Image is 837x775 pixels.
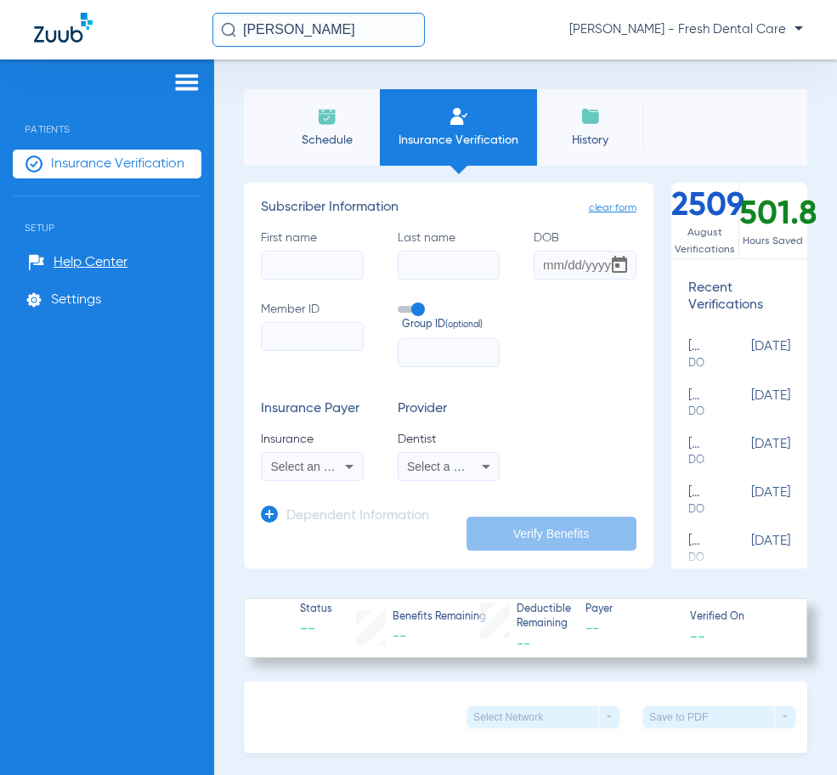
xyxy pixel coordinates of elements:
[550,132,631,149] span: History
[445,318,483,333] small: (optional)
[739,183,807,258] div: 501.8
[51,291,101,308] span: Settings
[51,156,184,173] span: Insurance Verification
[705,388,790,420] span: [DATE]
[398,431,501,448] span: Dentist
[261,401,364,418] h3: Insurance Payer
[286,132,367,149] span: Schedule
[34,13,93,42] img: Zuub Logo
[671,224,738,258] span: August Verifications
[534,229,636,280] label: DOB
[261,322,364,351] input: Member ID
[393,610,486,625] span: Benefits Remaining
[212,13,425,47] input: Search for patients
[261,200,636,217] h3: Subscriber Information
[449,106,469,127] img: Manual Insurance Verification
[688,356,706,371] span: DOB: [DEMOGRAPHIC_DATA]
[13,196,201,234] span: Setup
[402,318,501,333] span: Group ID
[517,637,530,651] span: --
[13,98,201,135] span: Patients
[261,301,364,367] label: Member ID
[705,485,790,517] span: [DATE]
[261,251,364,280] input: First name
[467,517,636,551] button: Verify Benefits
[534,251,636,280] input: DOBOpen calendar
[739,233,807,250] span: Hours Saved
[173,72,201,93] img: hamburger-icon
[585,602,676,618] span: Payer
[54,254,127,271] span: Help Center
[407,460,490,473] span: Select a Dentist
[317,106,337,127] img: Schedule
[393,132,524,149] span: Insurance Verification
[569,21,803,38] span: [PERSON_NAME] - Fresh Dental Care
[517,602,571,632] span: Deductible Remaining
[688,453,706,468] span: DOB: [DEMOGRAPHIC_DATA]
[585,619,676,640] span: --
[286,508,429,525] h3: Dependent Information
[671,280,808,314] h3: Recent Verifications
[300,619,332,640] span: --
[398,401,501,418] h3: Provider
[688,339,706,371] div: [PERSON_NAME]
[705,339,790,371] span: [DATE]
[690,610,780,625] span: Verified On
[671,183,739,258] div: 2509
[261,229,364,280] label: First name
[271,460,376,473] span: Select an Insurance
[602,248,636,282] button: Open calendar
[300,602,332,618] span: Status
[688,534,706,565] div: [PERSON_NAME]
[688,437,706,468] div: [PERSON_NAME]
[705,534,790,565] span: [DATE]
[589,200,636,217] span: clear form
[690,627,705,645] span: --
[221,22,236,37] img: Search Icon
[28,254,127,271] a: Help Center
[688,502,706,518] span: DOB: [DEMOGRAPHIC_DATA]
[752,693,837,775] iframe: Chat Widget
[688,485,706,517] div: [PERSON_NAME]
[688,388,706,420] div: [PERSON_NAME]
[688,404,706,420] span: DOB: [DEMOGRAPHIC_DATA]
[398,229,501,280] label: Last name
[398,251,501,280] input: Last name
[580,106,601,127] img: History
[705,437,790,468] span: [DATE]
[261,431,364,448] span: Insurance
[393,630,406,643] span: --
